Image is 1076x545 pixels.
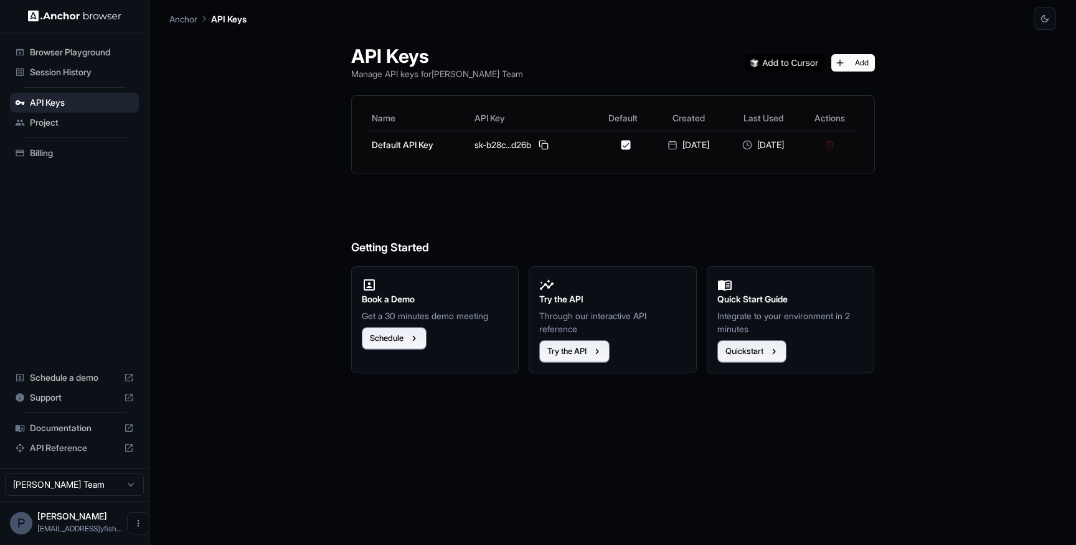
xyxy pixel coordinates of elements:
span: Schedule a demo [30,371,119,384]
td: Default API Key [367,131,470,159]
p: Through our interactive API reference [539,309,686,335]
div: [DATE] [731,139,796,151]
h1: API Keys [351,45,523,67]
h2: Book a Demo [362,292,509,306]
button: Copy API key [536,137,551,152]
span: API Keys [30,96,134,109]
h2: Quick Start Guide [717,292,864,306]
div: Documentation [10,418,139,438]
img: Anchor Logo [28,10,121,22]
span: Billing [30,147,134,159]
button: Open menu [127,512,149,534]
button: Add [831,54,875,72]
th: Actions [801,106,859,131]
div: sk-b28c...d26b [474,137,590,152]
p: Get a 30 minutes demo meeting [362,309,509,322]
th: Created [651,106,726,131]
th: Last Used [726,106,801,131]
nav: breadcrumb [169,12,247,26]
th: Default [595,106,651,131]
span: pasha@tinyfish.io [37,524,122,533]
div: Project [10,113,139,133]
span: Project [30,116,134,129]
th: Name [367,106,470,131]
div: P [10,512,32,534]
span: Browser Playground [30,46,134,58]
button: Schedule [362,327,427,350]
div: Session History [10,62,139,82]
p: Anchor [169,12,197,26]
span: Documentation [30,422,119,434]
div: Billing [10,143,139,163]
span: Session History [30,66,134,78]
button: Try the API [539,340,610,363]
span: API Reference [30,442,119,454]
button: Quickstart [717,340,786,363]
div: API Keys [10,93,139,113]
img: Add anchorbrowser MCP server to Cursor [745,54,824,72]
div: Schedule a demo [10,368,139,388]
p: API Keys [211,12,247,26]
h6: Getting Started [351,189,875,257]
div: Browser Playground [10,42,139,62]
div: API Reference [10,438,139,458]
div: [DATE] [656,139,721,151]
p: Integrate to your environment in 2 minutes [717,309,864,335]
p: Manage API keys for [PERSON_NAME] Team [351,67,523,80]
span: Support [30,391,119,404]
h2: Try the API [539,292,686,306]
div: Support [10,388,139,408]
th: API Key [470,106,595,131]
span: Pasha Dudka [37,511,107,521]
